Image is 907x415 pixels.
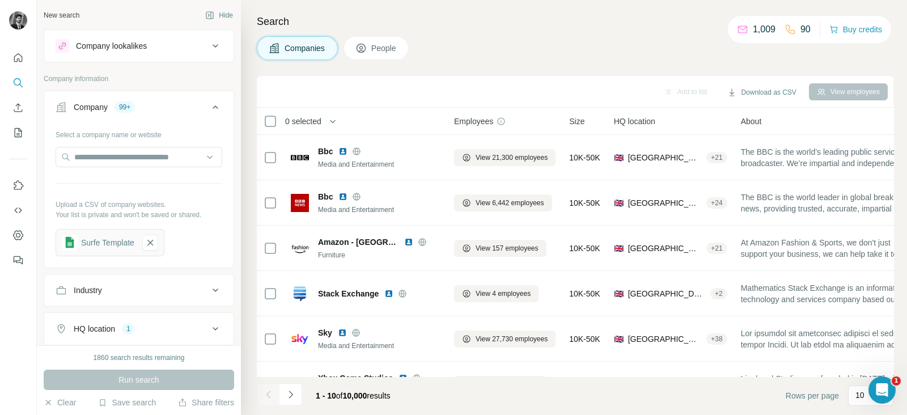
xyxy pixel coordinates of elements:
[285,43,326,54] span: Companies
[454,376,546,393] button: View 460 employees
[44,32,234,60] button: Company lookalikes
[74,101,108,113] div: Company
[628,152,702,163] span: [GEOGRAPHIC_DATA], [GEOGRAPHIC_DATA]
[399,374,408,383] img: LinkedIn logo
[786,390,839,401] span: Rows per page
[94,353,185,363] div: 1860 search results remaining
[56,200,222,210] p: Upload a CSV of company websites.
[614,243,624,254] span: 🇬🇧
[9,48,27,68] button: Quick start
[9,175,27,196] button: Use Surfe on LinkedIn
[9,250,27,270] button: Feedback
[9,122,27,143] button: My lists
[44,74,234,84] p: Company information
[614,116,655,127] span: HQ location
[291,285,309,303] img: Logo of Stack Exchange
[291,375,309,393] img: Logo of Xbox Game Studios
[614,197,624,209] span: 🇬🇧
[569,197,600,209] span: 10K-50K
[9,98,27,118] button: Enrich CSV
[62,235,78,251] img: gsheets icon
[710,289,727,299] div: + 2
[44,94,234,125] button: Company99+
[454,285,539,302] button: View 4 employees
[338,328,347,337] img: LinkedIn logo
[719,84,804,101] button: Download as CSV
[291,149,309,167] img: Logo of Bbc
[98,397,156,408] button: Save search
[569,152,600,163] span: 10K-50K
[318,205,440,215] div: Media and Entertainment
[316,391,391,400] span: results
[476,334,548,344] span: View 27,730 employees
[569,243,600,254] span: 10K-50K
[291,194,309,212] img: Logo of Bbc
[44,10,79,20] div: New search
[56,210,222,220] p: Your list is private and won't be saved or shared.
[291,239,309,257] img: Logo of Amazon - UK
[628,333,702,345] span: [GEOGRAPHIC_DATA], [GEOGRAPHIC_DATA]|[GEOGRAPHIC_DATA]|[GEOGRAPHIC_DATA] ([GEOGRAPHIC_DATA])|[GEO...
[706,243,727,253] div: + 21
[115,102,135,112] div: 99+
[404,238,413,247] img: LinkedIn logo
[257,14,893,29] h4: Search
[476,198,544,208] span: View 6,442 employees
[476,289,531,299] span: View 4 employees
[316,391,336,400] span: 1 - 10
[892,376,901,386] span: 1
[338,147,347,156] img: LinkedIn logo
[454,149,556,166] button: View 21,300 employees
[454,194,552,211] button: View 6,442 employees
[753,23,775,36] p: 1,009
[569,288,600,299] span: 10K-50K
[706,153,727,163] div: + 21
[318,146,333,157] span: Bbc
[318,236,399,248] span: Amazon - [GEOGRAPHIC_DATA]
[178,397,234,408] button: Share filters
[9,11,27,29] img: Avatar
[338,192,347,201] img: LinkedIn logo
[318,191,333,202] span: Bbc
[454,331,556,348] button: View 27,730 employees
[318,341,440,351] div: Media and Entertainment
[614,152,624,163] span: 🇬🇧
[318,288,379,299] span: Stack Exchange
[318,159,440,170] div: Media and Entertainment
[868,376,896,404] iframe: Intercom live chat
[706,334,727,344] div: + 38
[279,383,302,406] button: Navigate to next page
[285,116,321,127] span: 0 selected
[76,40,147,52] div: Company lookalikes
[56,125,222,140] div: Select a company name or website
[371,43,397,54] span: People
[81,237,134,248] div: Surfe Template
[454,240,546,257] button: View 157 employees
[800,23,811,36] p: 90
[741,116,762,127] span: About
[384,289,393,298] img: LinkedIn logo
[706,198,727,208] div: + 24
[614,333,624,345] span: 🇬🇧
[9,200,27,221] button: Use Surfe API
[44,315,234,342] button: HQ location1
[454,116,493,127] span: Employees
[74,285,102,296] div: Industry
[197,7,241,24] button: Hide
[855,389,864,401] p: 10
[318,327,332,338] span: Sky
[318,250,440,260] div: Furniture
[343,391,367,400] span: 10,000
[122,324,135,334] div: 1
[628,243,702,254] span: [GEOGRAPHIC_DATA], [GEOGRAPHIC_DATA][PERSON_NAME], [GEOGRAPHIC_DATA]
[628,197,702,209] span: [GEOGRAPHIC_DATA], [GEOGRAPHIC_DATA]
[9,73,27,93] button: Search
[44,397,76,408] button: Clear
[9,225,27,245] button: Dashboard
[336,391,343,400] span: of
[614,288,624,299] span: 🇬🇧
[476,243,539,253] span: View 157 employees
[318,372,393,384] span: Xbox Game Studios
[628,288,706,299] span: [GEOGRAPHIC_DATA], [GEOGRAPHIC_DATA]
[476,153,548,163] span: View 21,300 employees
[74,323,115,334] div: HQ location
